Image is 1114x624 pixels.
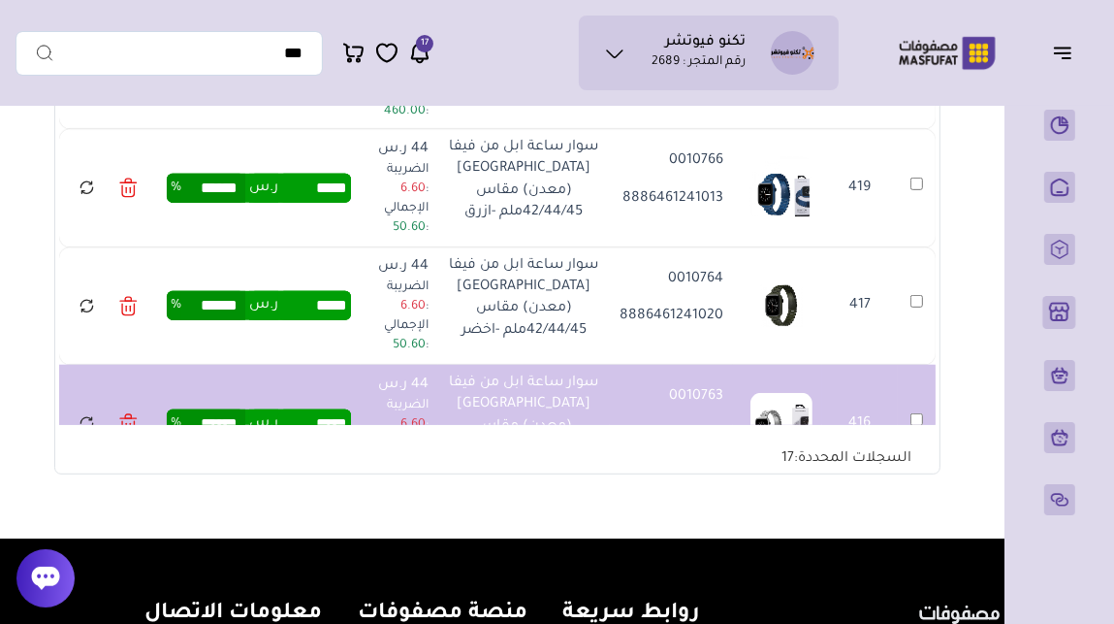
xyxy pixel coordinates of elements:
img: 202310101404-x8vdME4BDsTOlV39KSFZmzN6GZeygbCk3t4CWFQM.jpg [750,275,812,337]
p: الإجمالي : [370,316,429,355]
p: 0010763 [620,386,724,408]
span: 6.60 [400,300,426,313]
span: 50.60 [393,221,426,235]
p: سوار ساعة ابل من فيفا [GEOGRAPHIC_DATA] (معدن) مقاس 42/44/45ملم -ازرق [448,137,599,224]
span: % [171,410,181,439]
img: 202310101404-WRg5QIG51lWAVUIHcfoA9cJCNWLfQrTo6MiXHkRb.jpg [750,393,812,455]
p: 8886461241020 [620,306,724,327]
span: ر.س [249,291,278,320]
span: 17 [781,451,794,467]
p: 0010766 [620,150,724,172]
td: 416 [822,365,898,483]
p: 0010764 [620,269,724,290]
span: ر.س [249,410,278,439]
td: 419 [822,129,898,247]
img: 202310101405-r8KXh9vzQmSch24V2VP6c6lHQok5haSjQ4Pih6fF.jpg [750,157,812,219]
span: 50.60 [393,339,426,352]
h1: تكنو فيوتشر [665,34,746,53]
p: الإجمالي : [370,199,429,238]
img: Logo [885,34,1009,72]
td: 417 [822,247,898,366]
p: سوار ساعة ابل من فيفا [GEOGRAPHIC_DATA] (معدن) مقاس 42/44/45ملم -اخضر [448,255,599,343]
span: 6.60 [400,182,426,196]
span: ر.س [249,174,278,203]
span: 460.00 [384,105,426,118]
span: 17 [421,35,429,52]
span: % [171,291,181,320]
p: 8886461238976 [620,424,724,445]
a: 17 [408,41,431,65]
div: السجلات المحددة: [757,437,936,470]
p: الضريبة : [370,396,429,435]
p: الضريبة : [370,160,429,199]
p: سوار ساعة ابل من فيفا [GEOGRAPHIC_DATA] (معدن) مقاس 42/44/45ملم -فضي [448,373,599,460]
img: تكنو فيوتشر [771,31,814,75]
p: 44 ر.س [370,256,429,278]
p: 8886461241013 [620,188,724,210]
p: 44 ر.س [370,139,429,160]
p: رقم المتجر : 2689 [652,53,746,73]
p: الضريبة : [370,278,429,316]
p: 44 ر.س [370,375,429,396]
span: % [171,174,181,203]
span: 6.60 [400,418,426,432]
